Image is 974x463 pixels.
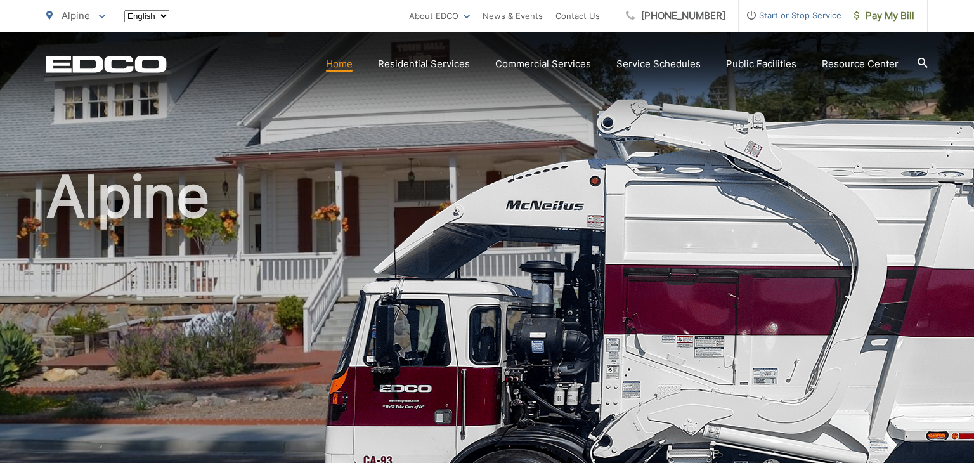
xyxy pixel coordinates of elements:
[555,8,600,23] a: Contact Us
[822,56,899,72] a: Resource Center
[409,8,470,23] a: About EDCO
[326,56,353,72] a: Home
[483,8,543,23] a: News & Events
[46,55,167,73] a: EDCD logo. Return to the homepage.
[495,56,591,72] a: Commercial Services
[854,8,914,23] span: Pay My Bill
[62,10,90,22] span: Alpine
[726,56,796,72] a: Public Facilities
[378,56,470,72] a: Residential Services
[616,56,701,72] a: Service Schedules
[124,10,169,22] select: Select a language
